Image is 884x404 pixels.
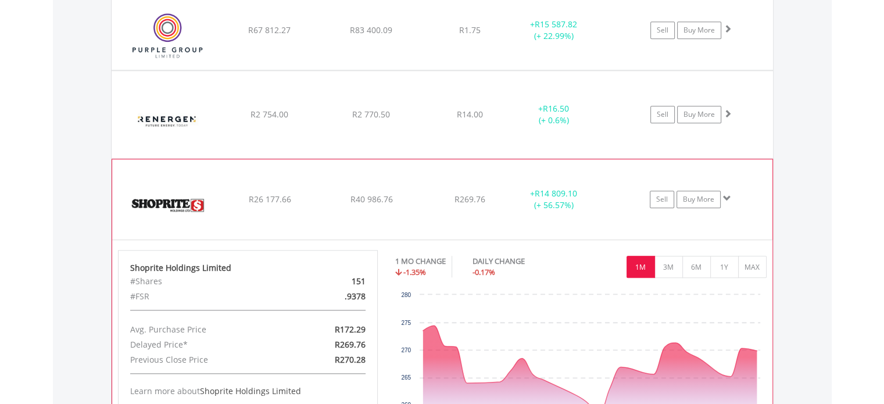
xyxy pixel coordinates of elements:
[130,385,366,397] div: Learn more about
[510,19,598,42] div: + (+ 22.99%)
[650,106,675,123] a: Sell
[457,109,483,120] span: R14.00
[543,103,569,114] span: R16.50
[117,5,217,67] img: EQU.ZA.PPE.png
[395,256,446,267] div: 1 MO CHANGE
[473,256,566,267] div: DAILY CHANGE
[121,337,290,352] div: Delayed Price*
[335,339,366,350] span: R269.76
[677,22,721,39] a: Buy More
[654,256,683,278] button: 3M
[118,174,218,237] img: EQU.ZA.SHP.png
[738,256,767,278] button: MAX
[510,103,598,126] div: + (+ 0.6%)
[121,322,290,337] div: Avg. Purchase Price
[650,22,675,39] a: Sell
[401,292,411,298] text: 280
[121,352,290,367] div: Previous Close Price
[290,274,374,289] div: 151
[454,194,485,205] span: R269.76
[677,106,721,123] a: Buy More
[117,85,217,155] img: EQU.ZA.REN.png
[535,188,577,199] span: R14 809.10
[682,256,711,278] button: 6M
[403,267,426,277] span: -1.35%
[510,188,597,211] div: + (+ 56.57%)
[650,191,674,208] a: Sell
[250,109,288,120] span: R2 754.00
[121,274,290,289] div: #Shares
[401,320,411,326] text: 275
[401,374,411,381] text: 265
[335,324,366,335] span: R172.29
[121,289,290,304] div: #FSR
[677,191,721,208] a: Buy More
[290,289,374,304] div: .9378
[352,109,390,120] span: R2 770.50
[350,194,392,205] span: R40 986.76
[401,347,411,353] text: 270
[200,385,301,396] span: Shoprite Holdings Limited
[473,267,495,277] span: -0.17%
[710,256,739,278] button: 1Y
[335,354,366,365] span: R270.28
[627,256,655,278] button: 1M
[248,24,291,35] span: R67 812.27
[459,24,481,35] span: R1.75
[130,262,366,274] div: Shoprite Holdings Limited
[535,19,577,30] span: R15 587.82
[350,24,392,35] span: R83 400.09
[248,194,291,205] span: R26 177.66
